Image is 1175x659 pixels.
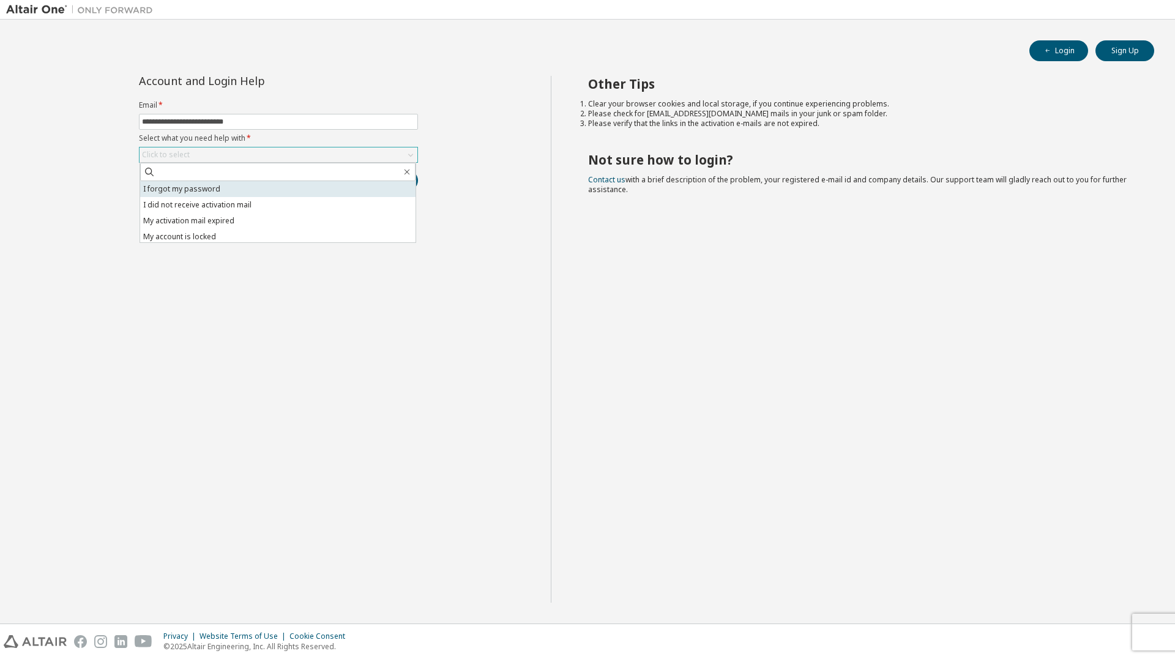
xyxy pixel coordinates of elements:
img: instagram.svg [94,635,107,648]
img: linkedin.svg [114,635,127,648]
label: Email [139,100,418,110]
label: Select what you need help with [139,133,418,143]
span: with a brief description of the problem, your registered e-mail id and company details. Our suppo... [588,174,1127,195]
li: Clear your browser cookies and local storage, if you continue experiencing problems. [588,99,1133,109]
button: Login [1029,40,1088,61]
h2: Not sure how to login? [588,152,1133,168]
img: youtube.svg [135,635,152,648]
li: I forgot my password [140,181,416,197]
button: Sign Up [1095,40,1154,61]
li: Please verify that the links in the activation e-mails are not expired. [588,119,1133,128]
img: Altair One [6,4,159,16]
div: Privacy [163,631,200,641]
div: Click to select [142,150,190,160]
div: Click to select [140,147,417,162]
div: Cookie Consent [289,631,352,641]
div: Account and Login Help [139,76,362,86]
p: © 2025 Altair Engineering, Inc. All Rights Reserved. [163,641,352,652]
li: Please check for [EMAIL_ADDRESS][DOMAIN_NAME] mails in your junk or spam folder. [588,109,1133,119]
img: facebook.svg [74,635,87,648]
img: altair_logo.svg [4,635,67,648]
div: Website Terms of Use [200,631,289,641]
a: Contact us [588,174,625,185]
h2: Other Tips [588,76,1133,92]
